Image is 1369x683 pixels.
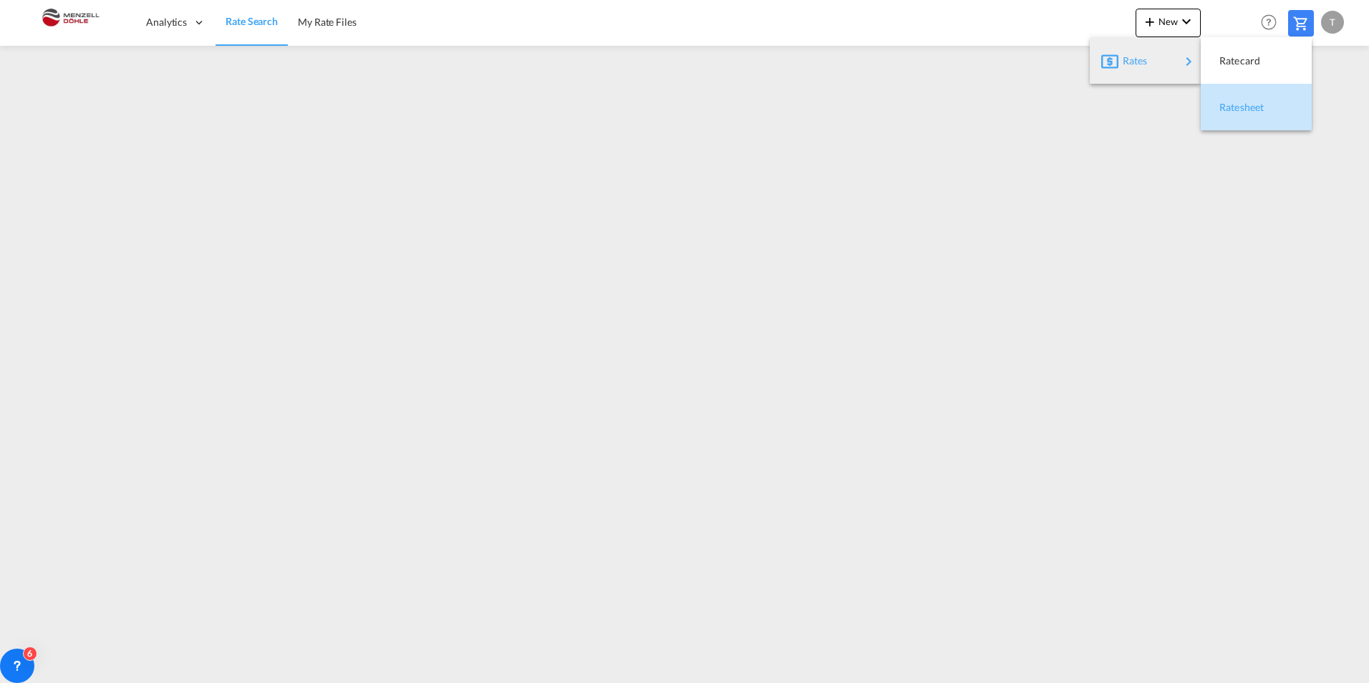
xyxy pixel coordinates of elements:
[1219,93,1235,122] span: Ratesheet
[1212,43,1300,79] div: Ratecard
[1180,53,1197,70] md-icon: icon-chevron-right
[1212,89,1300,125] div: Ratesheet
[1123,47,1140,75] span: Rates
[1219,47,1235,75] span: Ratecard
